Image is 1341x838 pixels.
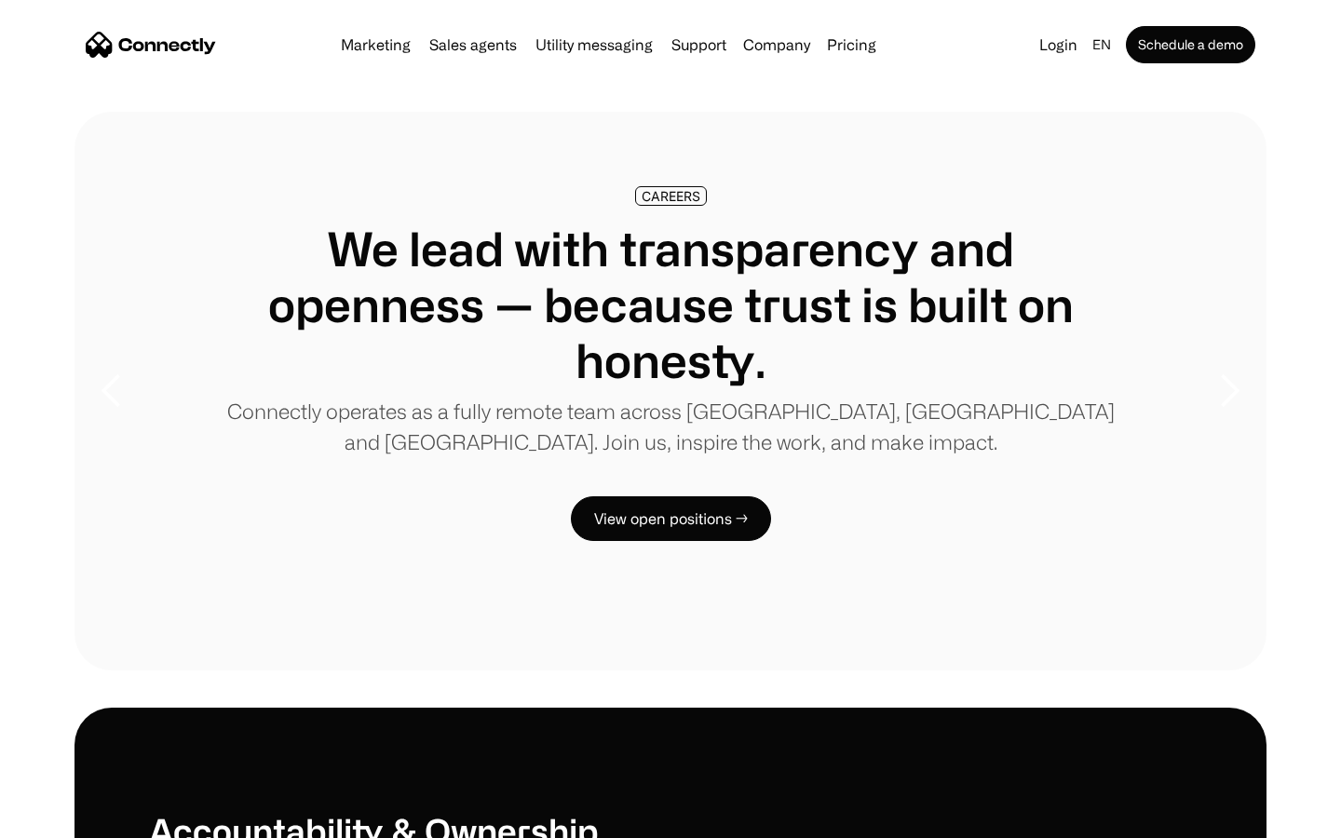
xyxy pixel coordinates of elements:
a: Marketing [333,37,418,52]
a: Support [664,37,734,52]
a: Login [1032,32,1085,58]
ul: Language list [37,805,112,831]
a: Schedule a demo [1126,26,1255,63]
h1: We lead with transparency and openness — because trust is built on honesty. [223,221,1117,388]
p: Connectly operates as a fully remote team across [GEOGRAPHIC_DATA], [GEOGRAPHIC_DATA] and [GEOGRA... [223,396,1117,457]
aside: Language selected: English [19,804,112,831]
a: Sales agents [422,37,524,52]
div: Company [743,32,810,58]
a: Utility messaging [528,37,660,52]
div: en [1092,32,1111,58]
a: View open positions → [571,496,771,541]
div: CAREERS [642,189,700,203]
a: Pricing [819,37,884,52]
